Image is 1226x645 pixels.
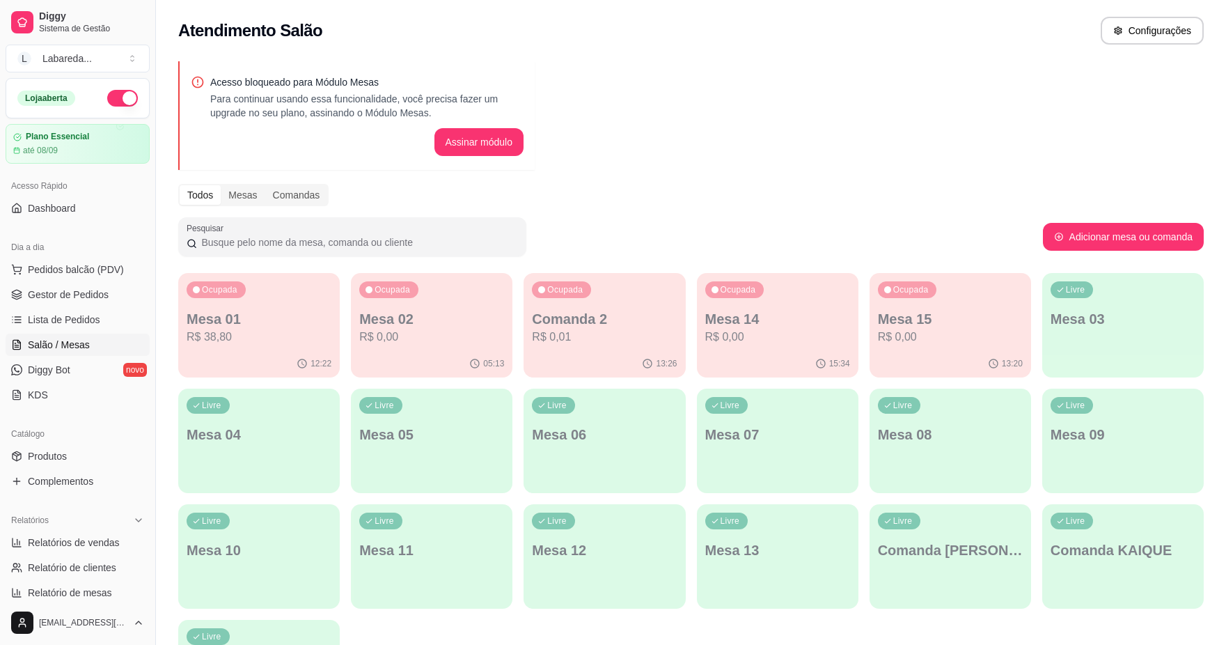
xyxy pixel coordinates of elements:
[42,52,92,65] div: Labareda ...
[351,504,512,609] button: LivreMesa 11
[878,309,1023,329] p: Mesa 15
[524,504,685,609] button: LivreMesa 12
[28,474,93,488] span: Complementos
[878,541,1023,560] p: Comanda [PERSON_NAME]
[547,400,567,411] p: Livre
[893,284,929,295] p: Ocupada
[547,515,567,527] p: Livre
[878,329,1023,345] p: R$ 0,00
[187,541,331,560] p: Mesa 10
[6,359,150,381] a: Diggy Botnovo
[178,20,322,42] h2: Atendimento Salão
[107,90,138,107] button: Alterar Status
[1066,400,1085,411] p: Livre
[893,400,913,411] p: Livre
[1051,425,1195,444] p: Mesa 09
[6,309,150,331] a: Lista de Pedidos
[39,10,144,23] span: Diggy
[6,557,150,579] a: Relatório de clientes
[202,400,221,411] p: Livre
[221,185,265,205] div: Mesas
[6,45,150,72] button: Select a team
[375,400,394,411] p: Livre
[28,561,116,575] span: Relatório de clientes
[187,425,331,444] p: Mesa 04
[6,236,150,258] div: Dia a dia
[697,504,858,609] button: LivreMesa 13
[6,445,150,467] a: Produtos
[721,515,740,527] p: Livre
[359,329,504,345] p: R$ 0,00
[6,6,150,39] a: DiggySistema de Gestão
[28,536,120,550] span: Relatórios de vendas
[1066,515,1085,527] p: Livre
[6,334,150,356] a: Salão / Mesas
[705,329,850,345] p: R$ 0,00
[721,284,756,295] p: Ocupada
[547,284,583,295] p: Ocupada
[375,515,394,527] p: Livre
[6,582,150,604] a: Relatório de mesas
[28,449,67,463] span: Produtos
[17,91,75,106] div: Loja aberta
[532,309,677,329] p: Comanda 2
[6,531,150,554] a: Relatórios de vendas
[11,515,49,526] span: Relatórios
[28,388,48,402] span: KDS
[23,145,58,156] article: até 08/09
[351,273,512,378] button: OcupadaMesa 02R$ 0,0005:13
[265,185,328,205] div: Comandas
[1101,17,1204,45] button: Configurações
[202,284,237,295] p: Ocupada
[829,358,850,369] p: 15:34
[187,329,331,345] p: R$ 38,80
[202,631,221,642] p: Livre
[6,197,150,219] a: Dashboard
[1042,504,1204,609] button: LivreComanda KAIQUE
[6,124,150,164] a: Plano Essencialaté 08/09
[532,541,677,560] p: Mesa 12
[202,515,221,527] p: Livre
[6,470,150,492] a: Complementos
[28,363,70,377] span: Diggy Bot
[1042,273,1204,378] button: LivreMesa 03
[1051,541,1195,560] p: Comanda KAIQUE
[210,92,524,120] p: Para continuar usando essa funcionalidade, você precisa fazer um upgrade no seu plano, assinando ...
[532,425,677,444] p: Mesa 06
[180,185,221,205] div: Todos
[1066,284,1085,295] p: Livre
[28,586,112,600] span: Relatório de mesas
[359,309,504,329] p: Mesa 02
[359,541,504,560] p: Mesa 11
[1042,389,1204,493] button: LivreMesa 09
[870,504,1031,609] button: LivreComanda [PERSON_NAME]
[6,423,150,445] div: Catálogo
[28,288,109,302] span: Gestor de Pedidos
[705,425,850,444] p: Mesa 07
[705,309,850,329] p: Mesa 14
[524,389,685,493] button: LivreMesa 06
[893,515,913,527] p: Livre
[6,606,150,639] button: [EMAIL_ADDRESS][DOMAIN_NAME]
[697,389,858,493] button: LivreMesa 07
[656,358,677,369] p: 13:26
[178,504,340,609] button: LivreMesa 10
[39,617,127,628] span: [EMAIL_ADDRESS][DOMAIN_NAME]
[197,235,518,249] input: Pesquisar
[878,425,1023,444] p: Mesa 08
[1002,358,1023,369] p: 13:20
[870,273,1031,378] button: OcupadaMesa 15R$ 0,0013:20
[434,128,524,156] button: Assinar módulo
[6,283,150,306] a: Gestor de Pedidos
[210,75,524,89] p: Acesso bloqueado para Módulo Mesas
[28,263,124,277] span: Pedidos balcão (PDV)
[359,425,504,444] p: Mesa 05
[28,313,100,327] span: Lista de Pedidos
[483,358,504,369] p: 05:13
[870,389,1031,493] button: LivreMesa 08
[351,389,512,493] button: LivreMesa 05
[1051,309,1195,329] p: Mesa 03
[311,358,331,369] p: 12:22
[26,132,89,142] article: Plano Essencial
[187,309,331,329] p: Mesa 01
